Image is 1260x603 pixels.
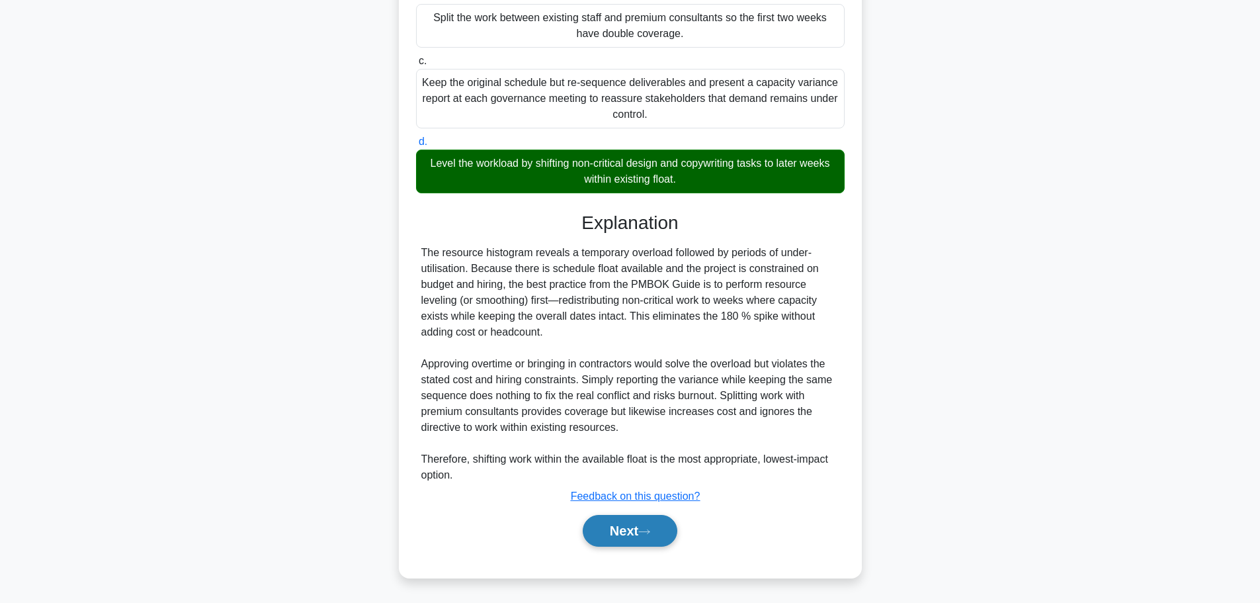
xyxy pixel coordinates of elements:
[419,136,427,147] span: d.
[416,150,845,193] div: Level the workload by shifting non-critical design and copywriting tasks to later weeks within ex...
[416,4,845,48] div: Split the work between existing staff and premium consultants so the first two weeks have double ...
[424,212,837,234] h3: Explanation
[571,490,700,502] a: Feedback on this question?
[421,245,839,483] div: The resource histogram reveals a temporary overload followed by periods of under-utilisation. Bec...
[419,55,427,66] span: c.
[583,515,677,547] button: Next
[416,69,845,128] div: Keep the original schedule but re-sequence deliverables and present a capacity variance report at...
